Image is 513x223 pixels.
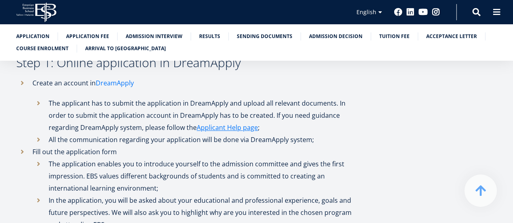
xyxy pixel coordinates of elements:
[16,45,69,53] a: Course enrolment
[379,32,410,40] a: Tuition fee
[32,134,363,146] li: All the communication regarding your application will be done via DreamApply system;
[426,32,477,40] a: Acceptance letter
[432,8,440,16] a: Instagram
[406,8,414,16] a: Linkedin
[309,32,363,40] a: Admission decision
[16,77,363,146] li: Create an account in
[126,32,182,40] a: Admission interview
[32,158,363,194] li: The application enables you to introduce yourself to the admission committee and gives the first ...
[85,45,166,53] a: Arrival to [GEOGRAPHIC_DATA]
[96,77,134,89] a: DreamApply
[32,97,363,134] li: The applicant has to submit the application in DreamApply and upload all relevant documents. In o...
[394,8,402,16] a: Facebook
[199,32,220,40] a: Results
[66,32,109,40] a: Application fee
[237,32,292,40] a: Sending documents
[197,121,258,134] a: Applicant Help page
[16,32,49,40] a: Application
[16,57,363,69] h3: Step 1: Online application in DreamApply
[419,8,428,16] a: Youtube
